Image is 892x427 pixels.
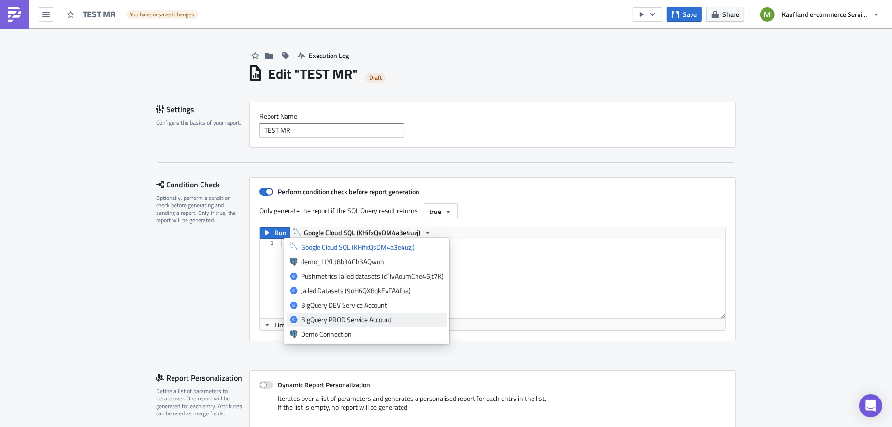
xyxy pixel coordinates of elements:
[301,300,444,310] div: BigQuery DEV Service Account
[424,203,458,219] button: true
[301,257,444,267] div: demo_LtYLt8b34Ch3AQwuh
[759,6,776,23] img: Avatar
[301,286,444,296] div: Jailed Datasets (9oH6QX8qkEvFA4fua)
[859,394,882,417] div: Open Intercom Messenger
[301,271,444,281] div: Pushmetrics Jailed datasets (cTJvAoumChe45jt7K)
[754,4,885,25] button: Kaufland e-commerce Services GmbH & Co. KG
[260,319,309,330] button: Limit 1000
[369,74,382,82] span: Draft
[301,242,444,252] div: Google Cloud SQL (KHifxQsDM4a3e4uzj)
[293,48,354,63] button: Execution Log
[260,239,280,247] div: 1
[722,9,739,19] span: Share
[130,11,194,18] span: You have unsaved changes
[304,227,420,239] span: Google Cloud SQL (KHifxQsDM4a3e4uzj)
[156,102,249,116] div: Settings
[260,227,290,239] button: Run
[259,394,726,419] div: Iterates over a list of parameters and generates a personalised report for each entry in the list...
[156,387,243,417] div: Define a list of parameters to iterate over. One report will be generated for each entry. Attribu...
[83,8,121,21] span: TEST MR
[274,227,287,239] span: Run
[667,7,702,22] button: Save
[278,380,370,390] strong: Dynamic Report Personalization
[259,203,419,218] label: Only generate the report if the SQL Query result returns
[274,320,306,330] span: Limit 1000
[278,186,419,197] strong: Perform condition check before report generation
[301,315,444,325] div: BigQuery PROD Service Account
[429,206,441,216] span: true
[156,370,249,385] div: Report Personalization
[309,50,349,60] span: Execution Log
[156,119,243,126] div: Configure the basics of your report.
[782,9,869,19] span: Kaufland e-commerce Services GmbH & Co. KG
[7,7,22,22] img: PushMetrics
[289,227,435,239] button: Google Cloud SQL (KHifxQsDM4a3e4uzj)
[156,194,243,224] div: Optionally, perform a condition check before generating and sending a report. Only if true, the r...
[706,7,744,22] button: Share
[683,9,697,19] span: Save
[268,65,358,83] h1: Edit " TEST MR "
[259,112,726,121] label: Report Nam﻿e
[301,329,444,339] div: Demo Connection
[156,177,249,192] div: Condition Check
